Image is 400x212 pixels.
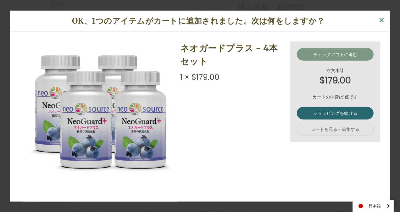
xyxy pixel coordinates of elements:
[297,94,373,100] p: カートの中身は1点です
[20,15,376,27] h1: OK、1つのアイテムがカートに追加されました。次は何をしますか？
[297,67,373,87] div: 注文小計
[180,42,283,68] h2: ネオガードプラス - 4本セット
[353,200,393,212] a: 日本語
[353,200,394,212] aside: Language selected: 日本語
[297,48,373,61] a: チェックアウトに進む
[297,74,373,87] strong: $179.00
[297,123,373,136] a: カートを見る・編集する
[353,200,394,212] div: Language
[297,107,373,120] a: ショッピングを続ける
[379,13,385,27] span: ×
[180,71,283,83] div: 1 × $179.00
[26,42,174,189] img: ネオガードプラス - 4本セット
